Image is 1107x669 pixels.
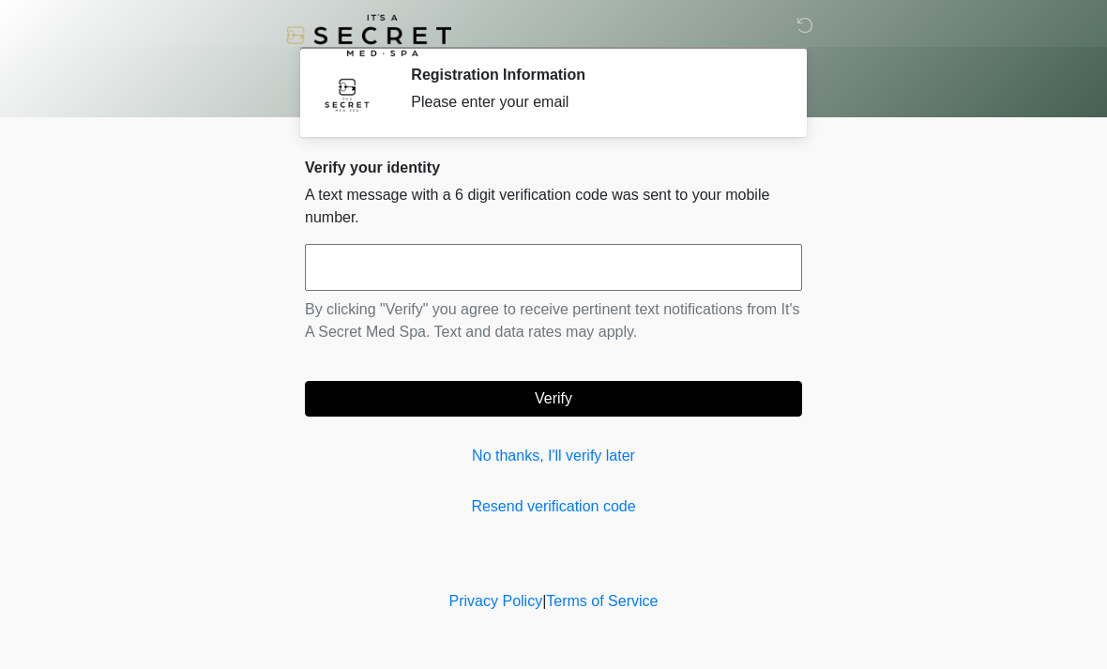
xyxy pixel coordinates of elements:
[546,593,658,609] a: Terms of Service
[305,445,802,467] a: No thanks, I'll verify later
[542,593,546,609] a: |
[305,184,802,229] p: A text message with a 6 digit verification code was sent to your mobile number.
[305,381,802,417] button: Verify
[449,593,543,609] a: Privacy Policy
[319,66,375,122] img: Agent Avatar
[411,66,774,84] h2: Registration Information
[286,14,451,56] img: It's A Secret Med Spa Logo
[411,91,774,114] div: Please enter your email
[305,298,802,343] p: By clicking "Verify" you agree to receive pertinent text notifications from It's A Secret Med Spa...
[305,495,802,518] a: Resend verification code
[305,159,802,176] h2: Verify your identity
